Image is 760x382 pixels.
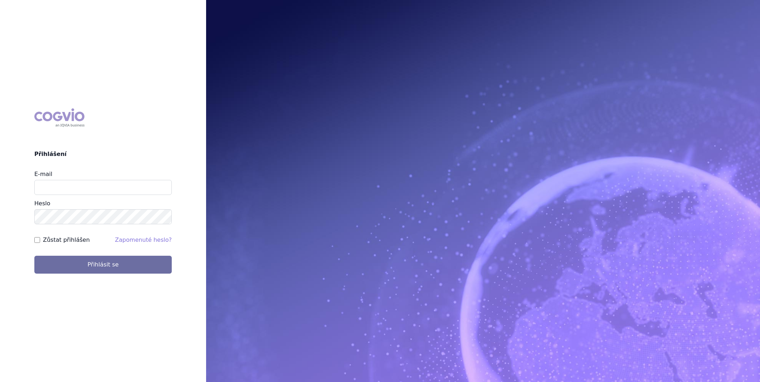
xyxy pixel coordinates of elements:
label: Zůstat přihlášen [43,236,90,244]
label: Heslo [34,200,50,207]
a: Zapomenuté heslo? [115,236,172,243]
h2: Přihlášení [34,150,172,158]
div: COGVIO [34,108,84,127]
label: E-mail [34,171,52,177]
button: Přihlásit se [34,256,172,274]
